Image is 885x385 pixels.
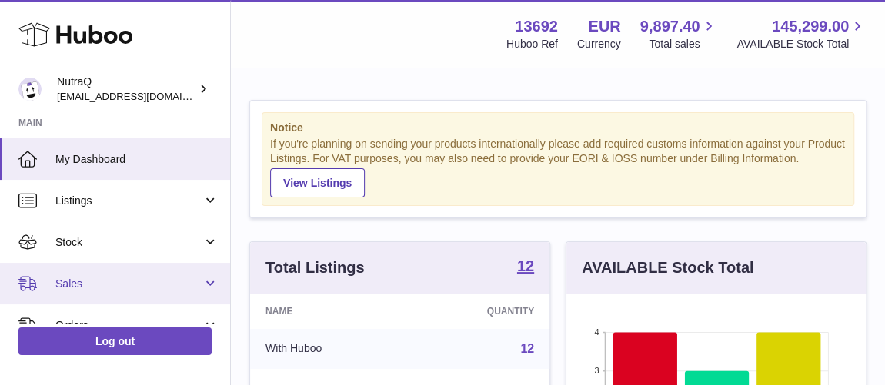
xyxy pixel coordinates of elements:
[55,277,202,291] span: Sales
[18,78,42,101] img: internalAdmin-13692@internal.huboo.com
[55,194,202,208] span: Listings
[506,37,558,51] div: Huboo Ref
[18,327,212,355] a: Log out
[270,168,365,197] a: View Listings
[588,16,620,37] strong: EUR
[520,342,534,355] a: 12
[577,37,621,51] div: Currency
[582,257,753,278] h3: AVAILABLE Stock Total
[57,75,195,104] div: NutraQ
[736,37,867,51] span: AVAILABLE Stock Total
[772,16,849,37] span: 145,299.00
[250,294,408,329] th: Name
[55,235,202,250] span: Stock
[594,327,599,337] text: 4
[517,258,534,277] a: 12
[55,318,202,333] span: Orders
[270,137,846,197] div: If you're planning on sending your products internationally please add required customs informati...
[594,366,599,375] text: 3
[270,121,846,135] strong: Notice
[57,90,226,102] span: [EMAIL_ADDRESS][DOMAIN_NAME]
[517,258,534,274] strong: 12
[265,257,365,278] h3: Total Listings
[649,37,717,51] span: Total sales
[408,294,549,329] th: Quantity
[250,329,408,369] td: With Huboo
[515,16,558,37] strong: 13692
[736,16,867,51] a: 145,299.00 AVAILABLE Stock Total
[640,16,700,37] span: 9,897.40
[640,16,718,51] a: 9,897.40 Total sales
[55,152,219,167] span: My Dashboard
